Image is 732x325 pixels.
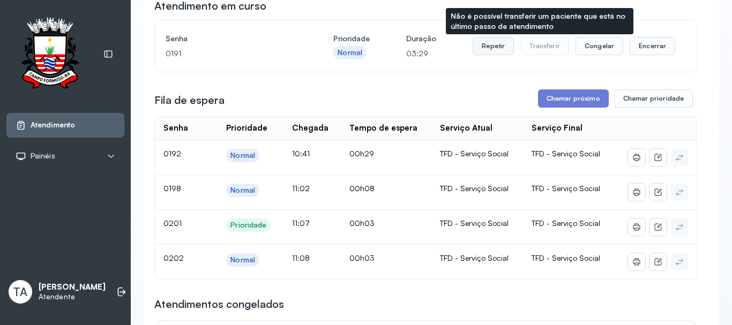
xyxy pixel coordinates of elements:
div: Chegada [292,123,328,133]
span: Painéis [31,152,55,161]
span: 00h03 [349,253,375,262]
button: Congelar [576,37,623,55]
span: 00h03 [349,218,375,228]
button: Chamar próximo [538,89,609,108]
div: Tempo de espera [349,123,417,133]
p: 0191 [166,46,297,61]
button: Encerrar [630,37,675,55]
span: 0198 [163,184,181,193]
div: Serviço Atual [440,123,492,133]
button: Chamar prioridade [614,89,693,108]
span: 11:07 [292,218,310,228]
h4: Duração [406,31,436,46]
p: [PERSON_NAME] [39,282,106,292]
span: TFD - Serviço Social [532,218,600,228]
div: Serviço Final [532,123,582,133]
span: 00h29 [349,149,374,158]
div: Prioridade [226,123,267,133]
button: Transferir [520,37,569,55]
span: 11:08 [292,253,310,262]
div: TFD - Serviço Social [440,218,514,228]
div: TFD - Serviço Social [440,149,514,158]
span: Atendimento [31,120,75,130]
div: Normal [338,48,362,57]
span: 0192 [163,149,181,158]
span: 0201 [163,218,182,228]
div: TFD - Serviço Social [440,184,514,193]
p: Atendente [39,292,106,301]
h3: Atendimentos congelados [154,297,284,312]
span: 11:02 [292,184,310,193]
p: 03:29 [406,46,436,61]
div: Normal [230,255,255,264]
div: Prioridade [230,221,266,230]
h4: Senha [166,31,297,46]
h3: Fila de espera [154,93,225,108]
span: 0202 [163,253,184,262]
h4: Prioridade [333,31,370,46]
div: Senha [163,123,188,133]
button: Repetir [473,37,514,55]
span: TFD - Serviço Social [532,184,600,193]
div: TFD - Serviço Social [440,253,514,263]
span: 00h08 [349,184,375,193]
span: 10:41 [292,149,310,158]
div: Normal [230,186,255,195]
span: TFD - Serviço Social [532,149,600,158]
div: Normal [230,151,255,160]
a: Atendimento [16,120,115,131]
img: Logotipo do estabelecimento [11,17,88,92]
span: TFD - Serviço Social [532,253,600,262]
